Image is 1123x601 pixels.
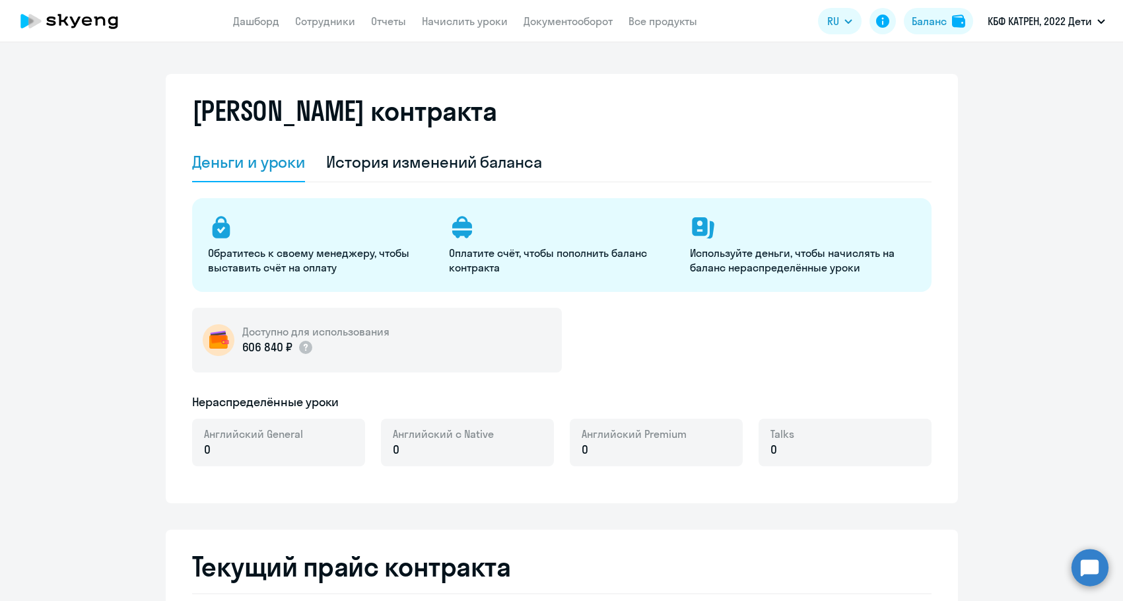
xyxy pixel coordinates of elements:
h5: Нераспределённые уроки [192,394,339,411]
a: Сотрудники [295,15,355,28]
div: Деньги и уроки [192,151,306,172]
button: Балансbalance [904,8,973,34]
a: Все продукты [629,15,697,28]
h2: Текущий прайс контракта [192,551,932,583]
span: 0 [582,441,588,458]
div: Баланс [912,13,947,29]
span: Английский с Native [393,427,494,441]
span: 0 [393,441,399,458]
span: Talks [770,427,794,441]
span: 0 [204,441,211,458]
p: 606 840 ₽ [242,339,314,356]
img: balance [952,15,965,28]
h2: [PERSON_NAME] контракта [192,95,497,127]
p: Используйте деньги, чтобы начислять на баланс нераспределённые уроки [690,246,915,275]
div: История изменений баланса [326,151,542,172]
button: КБФ КАТРЕН, 2022 Дети [981,5,1112,37]
span: 0 [770,441,777,458]
p: КБФ КАТРЕН, 2022 Дети [988,13,1092,29]
img: wallet-circle.png [203,324,234,356]
a: Начислить уроки [422,15,508,28]
h5: Доступно для использования [242,324,390,339]
a: Отчеты [371,15,406,28]
span: Английский General [204,427,303,441]
a: Документооборот [524,15,613,28]
span: RU [827,13,839,29]
p: Обратитесь к своему менеджеру, чтобы выставить счёт на оплату [208,246,433,275]
span: Английский Premium [582,427,687,441]
a: Дашборд [233,15,279,28]
button: RU [818,8,862,34]
p: Оплатите счёт, чтобы пополнить баланс контракта [449,246,674,275]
